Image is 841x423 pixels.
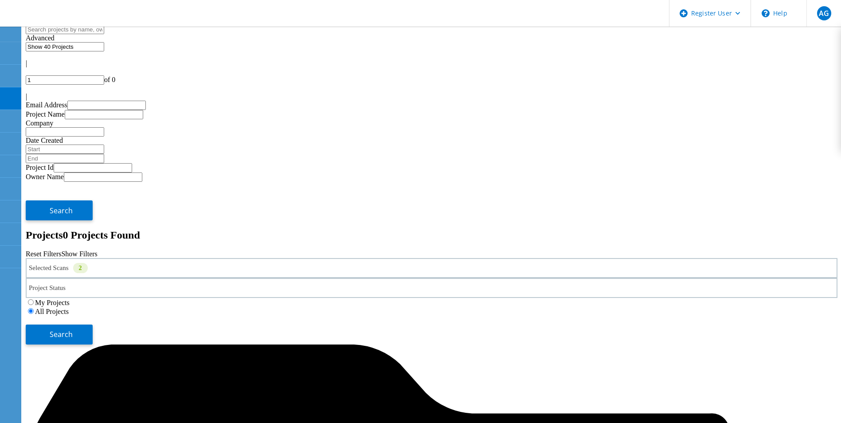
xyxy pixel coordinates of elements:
button: Search [26,200,93,220]
label: My Projects [35,299,70,306]
input: End [26,154,104,163]
span: of 0 [104,76,115,83]
div: 2 [73,263,88,273]
div: Project Status [26,278,837,298]
div: | [26,93,837,101]
span: 0 Projects Found [63,229,140,241]
div: | [26,59,837,67]
a: Live Optics Dashboard [9,17,104,25]
label: Project Name [26,110,65,118]
a: Reset Filters [26,250,61,258]
label: Date Created [26,137,63,144]
input: Search projects by name, owner, ID, company, etc [26,25,104,34]
a: Show Filters [61,250,97,258]
span: AG [819,10,829,17]
span: Advanced [26,34,55,42]
input: Start [26,145,104,154]
label: Email Address [26,101,67,109]
b: Projects [26,229,63,241]
label: Project Id [26,164,54,171]
label: Owner Name [26,173,64,180]
span: Search [50,206,73,215]
label: Company [26,119,53,127]
label: All Projects [35,308,69,315]
div: Selected Scans [26,258,837,278]
button: Search [26,325,93,345]
svg: \n [762,9,770,17]
span: Search [50,329,73,339]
